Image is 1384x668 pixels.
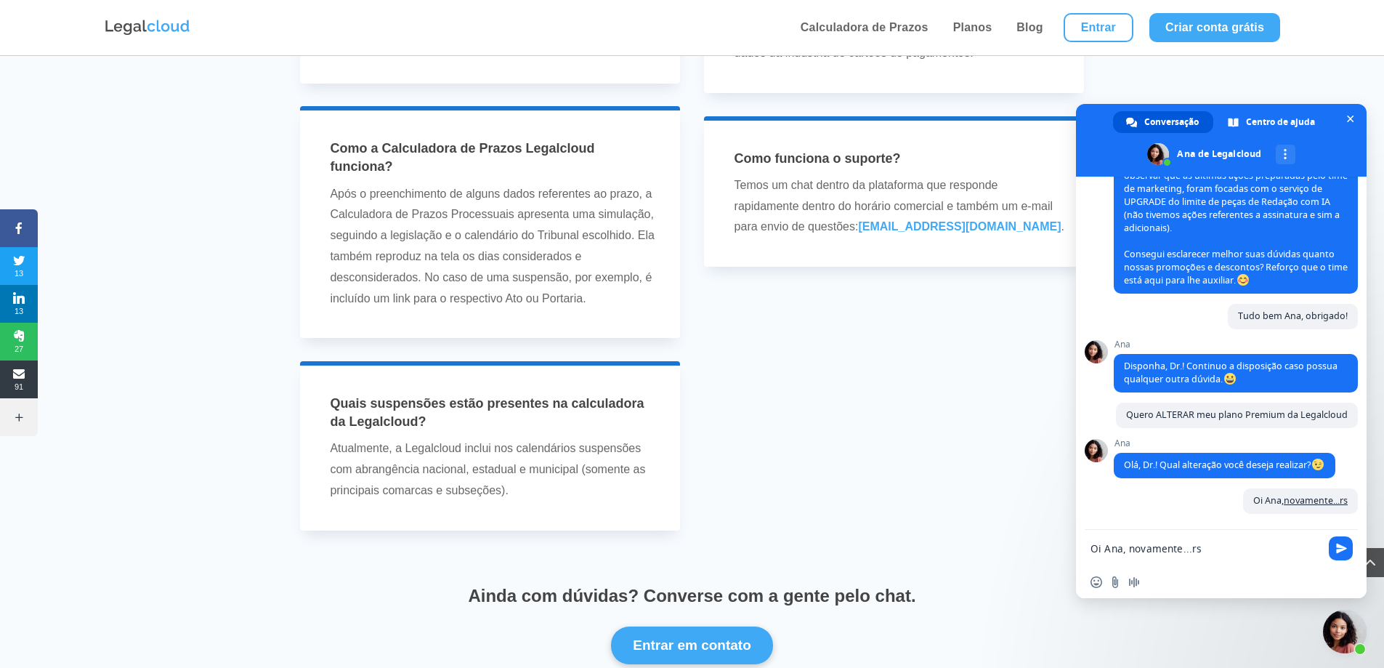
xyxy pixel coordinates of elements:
[858,220,1061,233] a: [EMAIL_ADDRESS][DOMAIN_NAME]
[1109,576,1121,588] span: Enviar um arquivo
[735,151,901,166] span: Como funciona o suporte?
[1144,111,1199,133] span: Conversação
[1114,438,1335,448] span: Ana
[1090,576,1102,588] span: Inserir um emoticon
[104,18,191,37] img: Logo da Legalcloud
[1246,111,1315,133] span: Centro de ajuda
[1284,494,1348,507] a: novamente...rs
[330,141,594,174] span: Como a Calculadora de Prazos Legalcloud funciona?
[1113,111,1213,133] a: Conversação
[1253,494,1348,507] span: Oi Ana,
[1090,530,1323,566] textarea: Escreva sua mensagem...
[735,175,1065,238] p: Temos um chat dentro da plataforma que responde rapidamente dentro do horário comercial e também ...
[1124,360,1338,385] span: Disponha, Dr.! Continuo a disposição caso possua qualquer outra dúvida.
[1323,610,1367,653] a: Bate-papo
[1215,111,1330,133] a: Centro de ajuda
[1238,310,1348,322] span: Tudo bem Ana, obrigado!
[1126,409,1348,421] span: Quero ALTERAR meu plano Premium da Legalcloud
[1064,13,1133,42] a: Entrar
[1149,13,1280,42] a: Criar conta grátis
[330,184,660,310] p: Após o preenchimento de alguns dados referentes ao prazo, a Calculadora de Prazos Processuais apr...
[1114,339,1358,350] span: Ana
[1329,536,1353,560] span: Enviar
[611,627,773,664] button: Entrar em contato
[330,438,660,501] p: Atualmente, a Legalcloud inclui nos calendários suspensões com abrangência nacional, estadual e m...
[330,396,644,429] span: Quais suspensões estão presentes na calculadora da Legalcloud?
[1128,576,1140,588] span: Mensagem de áudio
[1343,111,1358,126] span: Bate-papo
[1124,459,1325,471] span: Olá, Dr.! Qual alteração você deseja realizar?
[468,586,915,605] span: Ainda com dúvidas? Converse com a gente pelo chat.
